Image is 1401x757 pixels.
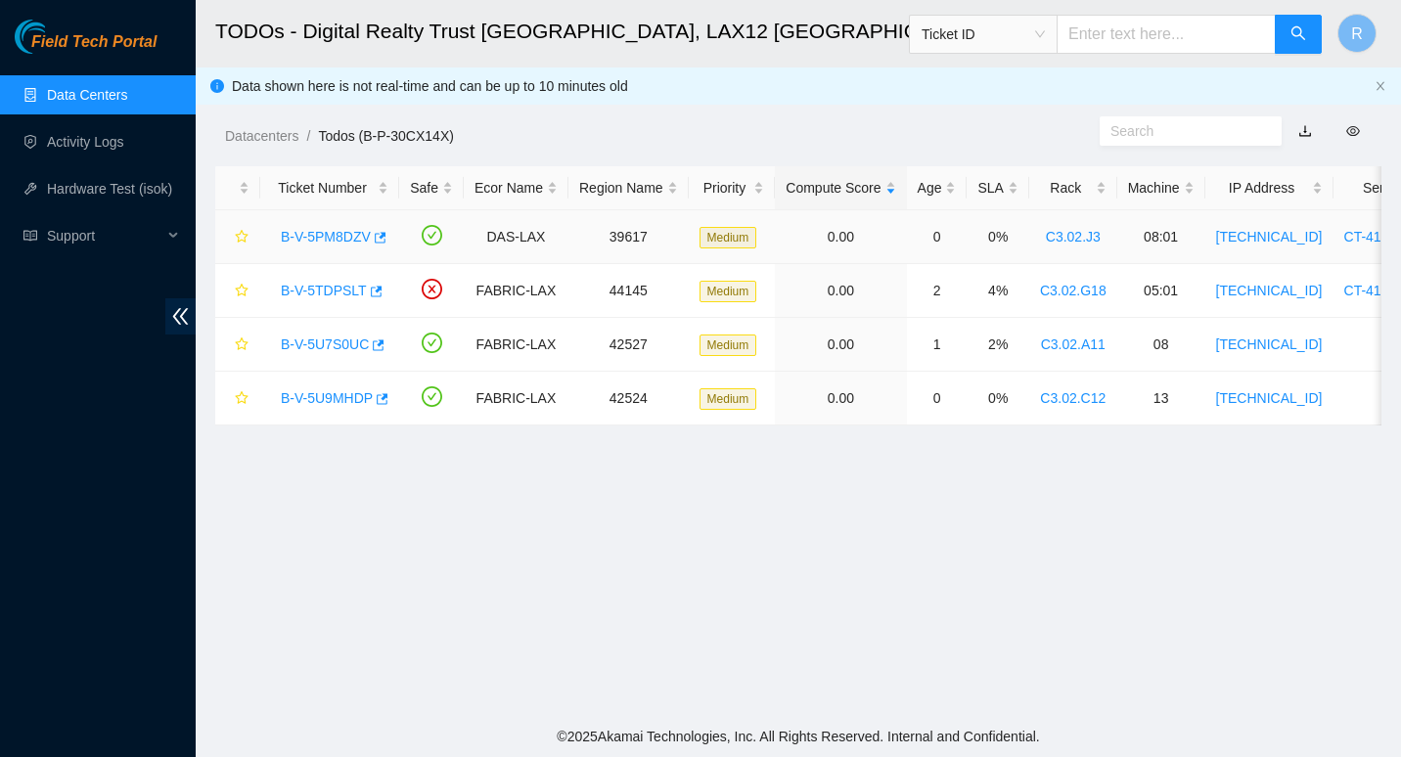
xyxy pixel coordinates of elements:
[1216,283,1323,298] a: [TECHNICAL_ID]
[422,225,442,245] span: check-circle
[464,210,568,264] td: DAS-LAX
[1117,264,1205,318] td: 05:01
[1290,25,1306,44] span: search
[226,221,249,252] button: star
[1375,80,1386,92] span: close
[907,210,968,264] td: 0
[31,33,157,52] span: Field Tech Portal
[318,128,454,144] a: Todos (B-P-30CX14X)
[1337,14,1377,53] button: R
[1117,318,1205,372] td: 08
[1284,115,1327,147] button: download
[568,210,689,264] td: 39617
[1346,124,1360,138] span: eye
[1041,336,1106,352] a: C3.02.A11
[47,87,127,103] a: Data Centers
[775,372,906,425] td: 0.00
[464,372,568,425] td: FABRIC-LAX
[1216,390,1323,406] a: [TECHNICAL_ID]
[1040,390,1106,406] a: C3.02.C12
[281,336,369,352] a: B-V-5U7S0UC
[967,264,1028,318] td: 4%
[47,134,124,150] a: Activity Logs
[226,275,249,306] button: star
[235,230,249,245] span: star
[1110,120,1255,142] input: Search
[1117,372,1205,425] td: 13
[23,229,37,243] span: read
[967,318,1028,372] td: 2%
[967,210,1028,264] td: 0%
[422,279,442,299] span: close-circle
[464,264,568,318] td: FABRIC-LAX
[15,20,99,54] img: Akamai Technologies
[775,264,906,318] td: 0.00
[568,318,689,372] td: 42527
[1117,210,1205,264] td: 08:01
[568,372,689,425] td: 42524
[1298,123,1312,139] a: download
[700,334,757,356] span: Medium
[281,283,367,298] a: B-V-5TDPSLT
[1351,22,1363,46] span: R
[568,264,689,318] td: 44145
[235,284,249,299] span: star
[907,318,968,372] td: 1
[1040,283,1107,298] a: C3.02.G18
[235,337,249,353] span: star
[281,390,373,406] a: B-V-5U9MHDP
[165,298,196,334] span: double-left
[306,128,310,144] span: /
[235,391,249,407] span: star
[281,229,371,245] a: B-V-5PM8DZV
[196,716,1401,757] footer: © 2025 Akamai Technologies, Inc. All Rights Reserved. Internal and Confidential.
[775,318,906,372] td: 0.00
[15,35,157,61] a: Akamai TechnologiesField Tech Portal
[225,128,298,144] a: Datacenters
[422,386,442,407] span: check-circle
[226,329,249,360] button: star
[907,372,968,425] td: 0
[1216,336,1323,352] a: [TECHNICAL_ID]
[700,227,757,248] span: Medium
[700,281,757,302] span: Medium
[1046,229,1101,245] a: C3.02.J3
[922,20,1045,49] span: Ticket ID
[1375,80,1386,93] button: close
[226,382,249,414] button: star
[1057,15,1276,54] input: Enter text here...
[775,210,906,264] td: 0.00
[700,388,757,410] span: Medium
[1216,229,1323,245] a: [TECHNICAL_ID]
[47,216,162,255] span: Support
[967,372,1028,425] td: 0%
[1275,15,1322,54] button: search
[47,181,172,197] a: Hardware Test (isok)
[422,333,442,353] span: check-circle
[907,264,968,318] td: 2
[464,318,568,372] td: FABRIC-LAX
